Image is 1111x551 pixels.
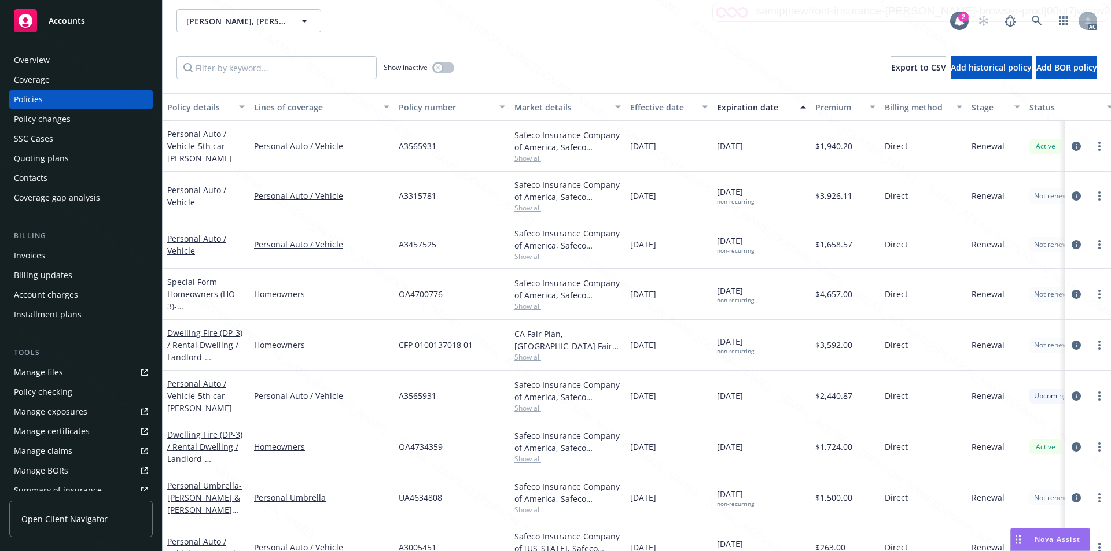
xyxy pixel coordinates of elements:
[9,169,153,187] a: Contacts
[717,441,743,453] span: [DATE]
[21,513,108,525] span: Open Client Navigator
[9,383,153,401] a: Policy checking
[972,339,1005,351] span: Renewal
[9,149,153,168] a: Quoting plans
[399,101,492,113] div: Policy number
[972,101,1007,113] div: Stage
[167,378,232,413] a: Personal Auto / Vehicle
[9,230,153,242] div: Billing
[1092,238,1106,252] a: more
[1052,9,1075,32] a: Switch app
[9,305,153,324] a: Installment plans
[815,238,852,250] span: $1,658.57
[958,12,969,22] div: 2
[254,390,389,402] a: Personal Auto / Vehicle
[14,169,47,187] div: Contacts
[9,481,153,500] a: Summary of insurance
[815,491,852,504] span: $1,500.00
[885,101,950,113] div: Billing method
[885,390,908,402] span: Direct
[891,62,946,73] span: Export to CSV
[167,429,242,476] a: Dwelling Fire (DP-3) / Rental Dwelling / Landlord
[514,277,621,301] div: Safeco Insurance Company of America, Safeco Insurance (Liberty Mutual)
[1010,528,1090,551] button: Nova Assist
[1029,101,1100,113] div: Status
[399,339,473,351] span: CFP 0100137018 01
[717,488,754,508] span: [DATE]
[630,491,656,504] span: [DATE]
[717,101,793,113] div: Expiration date
[630,238,656,250] span: [DATE]
[14,266,72,284] div: Billing updates
[972,441,1005,453] span: Renewal
[972,140,1005,152] span: Renewal
[999,9,1022,32] a: Report a Bug
[9,188,153,207] a: Coverage gap analysis
[717,335,754,355] span: [DATE]
[514,153,621,163] span: Show all
[9,402,153,421] a: Manage exposures
[9,51,153,69] a: Overview
[815,140,852,152] span: $1,940.20
[514,379,621,403] div: Safeco Insurance Company of America, Safeco Insurance (Liberty Mutual)
[815,101,863,113] div: Premium
[1034,442,1057,452] span: Active
[510,93,626,121] button: Market details
[1069,491,1083,505] a: circleInformation
[254,288,389,300] a: Homeowners
[885,441,908,453] span: Direct
[1035,534,1080,544] span: Nova Assist
[1025,9,1049,32] a: Search
[1069,389,1083,403] a: circleInformation
[951,56,1032,79] button: Add historical policy
[717,235,754,254] span: [DATE]
[514,403,621,413] span: Show all
[167,453,241,476] span: - [STREET_ADDRESS]
[1069,440,1083,454] a: circleInformation
[885,190,908,202] span: Direct
[712,93,811,121] button: Expiration date
[717,347,754,355] div: non-recurring
[14,286,78,304] div: Account charges
[14,402,87,421] div: Manage exposures
[9,71,153,89] a: Coverage
[167,327,242,375] a: Dwelling Fire (DP-3) / Rental Dwelling / Landlord
[167,390,232,413] span: - 5th car [PERSON_NAME]
[14,461,68,480] div: Manage BORs
[514,480,621,505] div: Safeco Insurance Company of America, Safeco Insurance
[9,461,153,480] a: Manage BORs
[9,246,153,265] a: Invoices
[176,56,377,79] input: Filter by keyword...
[399,390,436,402] span: A3565931
[14,363,63,382] div: Manage files
[9,130,153,148] a: SSC Cases
[167,352,241,375] span: - [STREET_ADDRESS]
[14,383,72,401] div: Policy checking
[717,186,754,205] span: [DATE]
[514,129,621,153] div: Safeco Insurance Company of America, Safeco Insurance (Liberty Mutual)
[972,288,1005,300] span: Renewal
[514,101,608,113] div: Market details
[885,238,908,250] span: Direct
[1092,389,1106,403] a: more
[254,491,389,504] a: Personal Umbrella
[176,9,321,32] button: [PERSON_NAME], [PERSON_NAME] & [PERSON_NAME]
[167,101,232,113] div: Policy details
[1034,141,1057,151] span: Active
[399,288,443,300] span: OA4700776
[384,62,428,72] span: Show inactive
[717,500,754,508] div: non-recurring
[815,339,852,351] span: $3,592.00
[514,454,621,464] span: Show all
[9,110,153,128] a: Policy changes
[1011,528,1025,550] div: Drag to move
[249,93,394,121] button: Lines of coverage
[1034,239,1077,250] span: Not renewing
[630,288,656,300] span: [DATE]
[254,441,389,453] a: Homeowners
[167,233,226,256] a: Personal Auto / Vehicle
[815,190,852,202] span: $3,926.11
[717,140,743,152] span: [DATE]
[880,93,967,121] button: Billing method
